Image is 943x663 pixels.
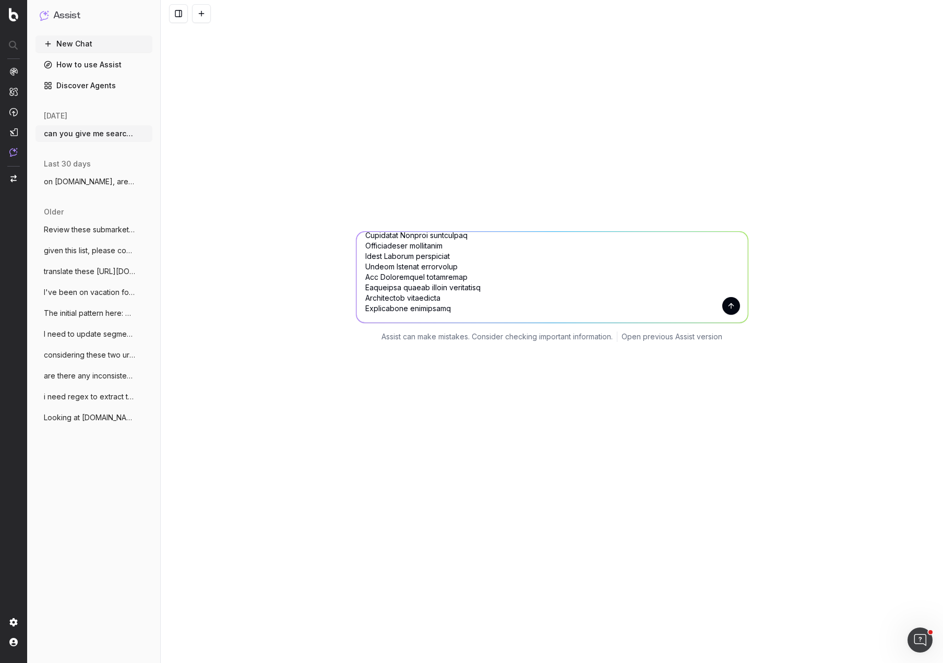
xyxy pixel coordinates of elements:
h1: Assist [53,8,80,23]
button: New Chat [35,35,152,52]
button: Looking at [DOMAIN_NAME] site crawls, w [35,409,152,426]
button: given this list, please complete the tab [35,242,152,259]
button: translate these [URL][DOMAIN_NAME]. [35,263,152,280]
button: can you give me search volumes for a key [35,125,152,142]
span: [DATE] [44,111,67,121]
p: Assist can make mistakes. Consider checking important information. [381,331,613,342]
a: Discover Agents [35,77,152,94]
span: on [DOMAIN_NAME], are there neighborhoo [44,176,136,187]
button: considering these two urls, [URL]. [35,347,152,363]
img: Botify logo [9,8,18,21]
a: How to use Assist [35,56,152,73]
span: Looking at [DOMAIN_NAME] site crawls, w [44,412,136,423]
button: are there any inconsistencies or possibl [35,368,152,384]
span: i need regex to extract the publish date [44,392,136,402]
span: older [44,207,64,217]
img: Studio [9,128,18,136]
button: Review these submarket and city associat [35,221,152,238]
img: Assist [40,10,49,20]
span: The initial pattern here: @SRP/houses/w [44,308,136,318]
span: Review these submarket and city associat [44,224,136,235]
a: Open previous Assist version [622,331,722,342]
span: can you give me search volumes for a key [44,128,136,139]
img: Assist [9,148,18,157]
button: on [DOMAIN_NAME], are there neighborhoo [35,173,152,190]
img: Intelligence [9,87,18,96]
img: Switch project [10,175,17,182]
span: considering these two urls, [URL]. [44,350,136,360]
span: given this list, please complete the tab [44,245,136,256]
img: My account [9,638,18,646]
button: I need to update segmentation to include [35,326,152,342]
span: translate these [URL][DOMAIN_NAME]. [44,266,136,277]
iframe: Intercom live chat [908,628,933,653]
img: Activation [9,108,18,116]
span: I need to update segmentation to include [44,329,136,339]
span: I've been on vacation for a week, how ha [44,287,136,298]
button: Assist [40,8,148,23]
span: last 30 days [44,159,91,169]
button: I've been on vacation for a week, how ha [35,284,152,301]
span: are there any inconsistencies or possibl [44,371,136,381]
img: Setting [9,618,18,626]
img: Analytics [9,67,18,76]
button: i need regex to extract the publish date [35,388,152,405]
button: The initial pattern here: @SRP/houses/w [35,305,152,322]
textarea: Lorem ips dolorsitametc ad eli: Seddoeius Tempor incididunt Utlabore etd magnaaliqu Enima Minimv ... [356,232,748,323]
